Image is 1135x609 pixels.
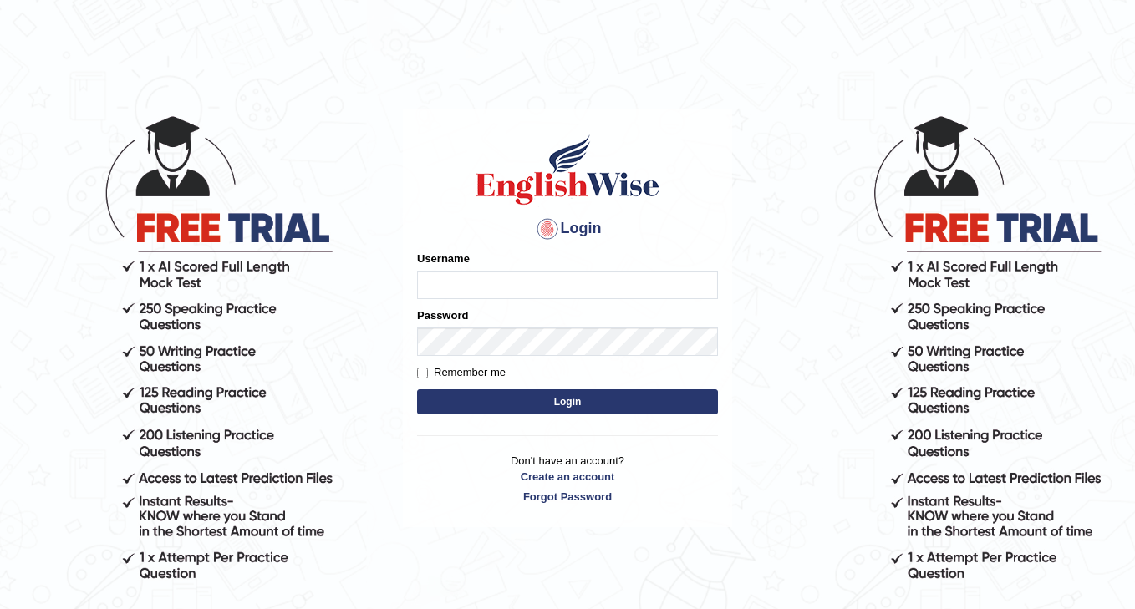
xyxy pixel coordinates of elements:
a: Create an account [417,469,718,485]
input: Remember me [417,368,428,378]
label: Password [417,307,468,323]
h4: Login [417,216,718,242]
p: Don't have an account? [417,453,718,505]
button: Login [417,389,718,414]
label: Remember me [417,364,506,381]
label: Username [417,251,470,266]
a: Forgot Password [417,489,718,505]
img: Logo of English Wise sign in for intelligent practice with AI [472,132,663,207]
